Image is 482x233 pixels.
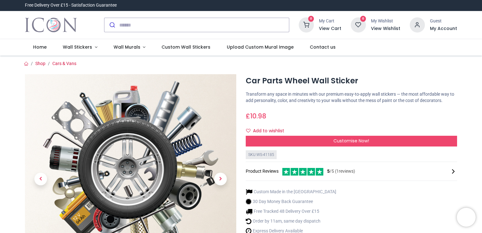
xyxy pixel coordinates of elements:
div: SKU: WS-41185 [246,150,277,159]
i: Add to wishlist [246,128,250,133]
li: Free Tracked 48 Delivery Over £15 [246,208,336,215]
a: View Cart [319,26,341,32]
div: My Wishlist [371,18,400,24]
a: Wall Murals [105,39,154,56]
button: Submit [104,18,119,32]
span: Upload Custom Mural Image [227,44,294,50]
a: Wall Stickers [55,39,105,56]
iframe: Customer reviews powered by Trustpilot [325,2,457,9]
button: Add to wishlistAdd to wishlist [246,126,290,136]
span: Home [33,44,47,50]
a: View Wishlist [371,26,400,32]
span: 5 [327,169,330,174]
img: Icon Wall Stickers [25,16,77,34]
sup: 0 [308,16,314,22]
div: Guest [430,18,457,24]
span: Customise Now! [333,138,369,144]
a: Shop [35,61,45,66]
iframe: Brevo live chat [457,208,476,227]
a: Logo of Icon Wall Stickers [25,16,77,34]
div: Free Delivery Over £15 - Satisfaction Guarantee [25,2,117,9]
p: Transform any space in minutes with our premium easy-to-apply wall stickers — the most affordable... [246,91,457,104]
li: Custom Made in the [GEOGRAPHIC_DATA] [246,188,336,195]
sup: 0 [360,16,366,22]
a: 0 [299,22,314,27]
a: Cars & Vans [52,61,76,66]
span: Custom Wall Stickers [162,44,210,50]
span: Previous [34,173,47,185]
div: Product Reviews [246,167,457,176]
li: Order by 11am, same day dispatch [246,218,336,224]
div: My Cart [319,18,341,24]
a: My Account [430,26,457,32]
span: Contact us [310,44,336,50]
h1: Car Parts Wheel Wall Sticker [246,75,457,86]
a: 0 [351,22,366,27]
span: 10.98 [250,111,266,121]
span: Next [214,173,227,185]
span: £ [246,111,266,121]
span: Wall Murals [114,44,140,50]
span: /5 ( 1 reviews) [327,168,355,175]
li: 30 Day Money Back Guarantee [246,198,336,205]
span: Wall Stickers [63,44,92,50]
